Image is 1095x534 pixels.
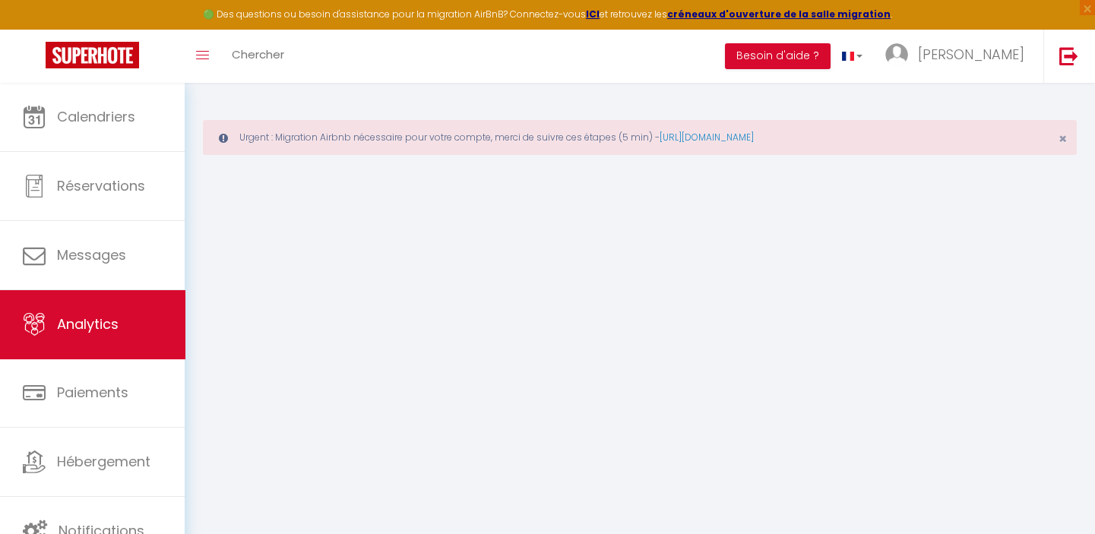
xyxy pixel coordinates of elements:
[1059,129,1067,148] span: ×
[220,30,296,83] a: Chercher
[918,45,1024,64] span: [PERSON_NAME]
[874,30,1043,83] a: ... [PERSON_NAME]
[725,43,831,69] button: Besoin d'aide ?
[667,8,891,21] a: créneaux d'ouverture de la salle migration
[57,383,128,402] span: Paiements
[57,107,135,126] span: Calendriers
[12,6,58,52] button: Ouvrir le widget de chat LiveChat
[57,245,126,264] span: Messages
[57,314,119,333] span: Analytics
[1059,132,1067,146] button: Close
[586,8,600,21] a: ICI
[660,131,754,144] a: [URL][DOMAIN_NAME]
[57,176,145,195] span: Réservations
[57,452,150,471] span: Hébergement
[46,42,139,68] img: Super Booking
[1030,466,1084,523] iframe: Chat
[1059,46,1078,65] img: logout
[203,120,1077,155] div: Urgent : Migration Airbnb nécessaire pour votre compte, merci de suivre ces étapes (5 min) -
[885,43,908,66] img: ...
[232,46,284,62] span: Chercher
